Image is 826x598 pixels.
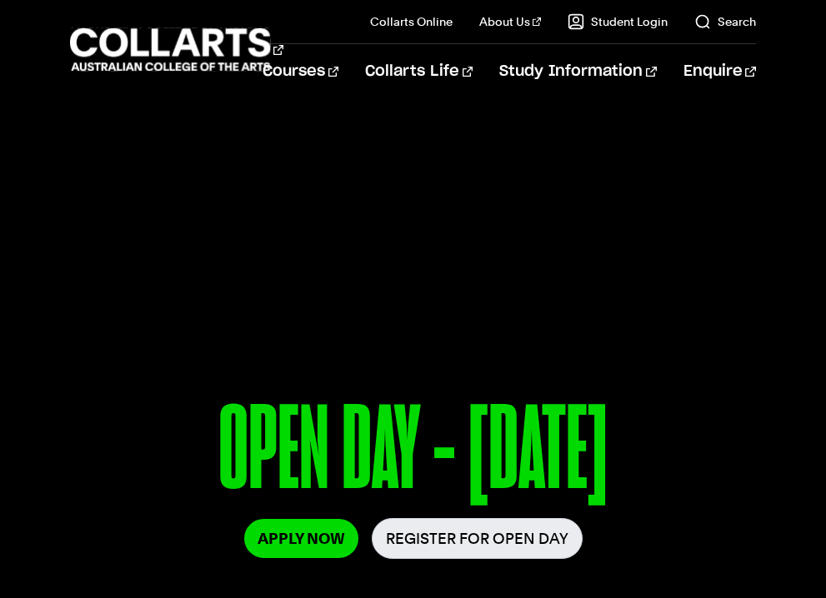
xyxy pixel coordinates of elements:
a: Collarts Online [370,13,453,30]
p: OPEN DAY - [DATE] [70,390,756,518]
a: Collarts Life [365,44,473,99]
a: Apply Now [244,519,358,558]
a: Study Information [499,44,656,99]
a: Search [694,13,756,30]
a: Student Login [568,13,668,30]
a: Enquire [683,44,756,99]
div: Go to homepage [70,26,221,73]
a: About Us [479,13,541,30]
a: Courses [263,44,338,99]
a: Register for Open Day [372,518,583,559]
